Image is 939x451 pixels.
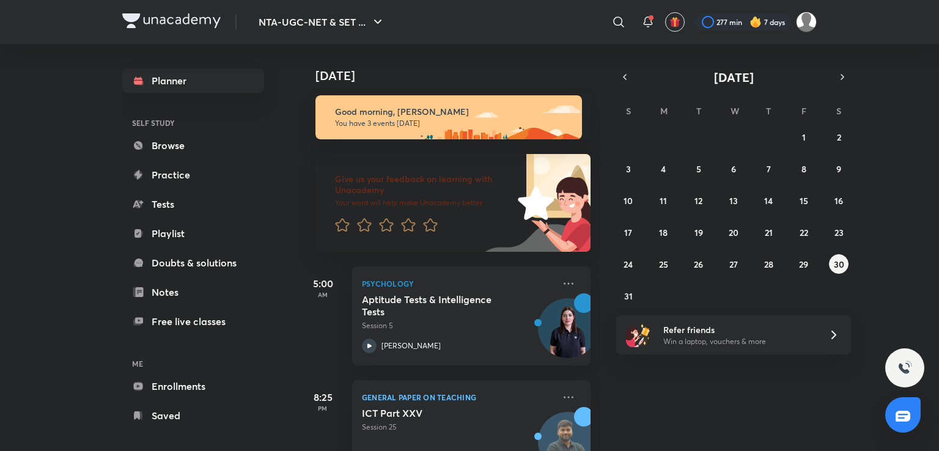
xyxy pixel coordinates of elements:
abbr: Monday [660,105,668,117]
abbr: August 18, 2025 [659,227,668,238]
button: August 27, 2025 [724,254,743,274]
h4: [DATE] [315,68,603,83]
button: August 14, 2025 [759,191,778,210]
a: Tests [122,192,264,216]
abbr: August 31, 2025 [624,290,633,302]
button: August 13, 2025 [724,191,743,210]
button: August 25, 2025 [654,254,673,274]
abbr: August 27, 2025 [729,258,738,270]
abbr: August 11, 2025 [660,195,667,207]
h5: ICT Part XXV [362,407,514,419]
p: Win a laptop, vouchers & more [663,336,814,347]
h5: 5:00 [298,276,347,291]
abbr: August 20, 2025 [729,227,738,238]
button: August 4, 2025 [654,159,673,178]
abbr: August 16, 2025 [834,195,843,207]
abbr: Tuesday [696,105,701,117]
p: Session 25 [362,422,554,433]
p: PM [298,405,347,412]
img: streak [749,16,762,28]
button: August 30, 2025 [829,254,849,274]
abbr: August 24, 2025 [624,258,633,270]
abbr: August 12, 2025 [694,195,702,207]
button: August 10, 2025 [619,191,638,210]
abbr: August 15, 2025 [800,195,808,207]
a: Browse [122,133,264,158]
abbr: August 25, 2025 [659,258,668,270]
button: August 7, 2025 [759,159,778,178]
abbr: August 4, 2025 [661,163,666,175]
h6: Good morning, [PERSON_NAME] [335,106,571,117]
button: August 2, 2025 [829,127,849,147]
button: August 24, 2025 [619,254,638,274]
abbr: Wednesday [731,105,739,117]
img: ttu [897,361,912,375]
a: Playlist [122,221,264,246]
abbr: August 22, 2025 [800,227,808,238]
button: August 12, 2025 [689,191,709,210]
abbr: August 7, 2025 [767,163,771,175]
h6: ME [122,353,264,374]
abbr: August 30, 2025 [834,258,844,270]
a: Saved [122,403,264,428]
button: August 8, 2025 [794,159,814,178]
button: August 16, 2025 [829,191,849,210]
img: avatar [669,16,680,28]
img: morning [315,95,582,139]
img: Avatar [539,305,597,364]
img: referral [626,323,650,347]
h5: 8:25 [298,390,347,405]
button: August 11, 2025 [654,191,673,210]
button: [DATE] [633,68,834,86]
abbr: Sunday [626,105,631,117]
abbr: August 23, 2025 [834,227,844,238]
button: August 17, 2025 [619,222,638,242]
button: August 22, 2025 [794,222,814,242]
abbr: August 1, 2025 [802,131,806,143]
button: August 31, 2025 [619,286,638,306]
h5: Aptitude Tests & Intelligence Tests [362,293,514,318]
button: August 6, 2025 [724,159,743,178]
abbr: August 9, 2025 [836,163,841,175]
button: August 18, 2025 [654,222,673,242]
a: Free live classes [122,309,264,334]
button: August 21, 2025 [759,222,778,242]
a: Practice [122,163,264,187]
p: Psychology [362,276,554,291]
a: Company Logo [122,13,221,31]
img: feedback_image [476,154,591,252]
abbr: Friday [801,105,806,117]
h6: Give us your feedback on learning with Unacademy [335,174,514,196]
a: Doubts & solutions [122,251,264,275]
abbr: August 28, 2025 [764,258,773,270]
abbr: August 5, 2025 [696,163,701,175]
a: Enrollments [122,374,264,398]
abbr: August 29, 2025 [799,258,808,270]
img: Company Logo [122,13,221,28]
button: August 3, 2025 [619,159,638,178]
button: August 5, 2025 [689,159,709,178]
p: General Paper on Teaching [362,390,554,405]
abbr: August 8, 2025 [801,163,806,175]
abbr: August 14, 2025 [764,195,773,207]
abbr: August 21, 2025 [765,227,773,238]
abbr: August 2, 2025 [837,131,841,143]
a: Notes [122,280,264,304]
p: Session 5 [362,320,554,331]
abbr: August 13, 2025 [729,195,738,207]
abbr: Thursday [766,105,771,117]
button: NTA-UGC-NET & SET ... [251,10,392,34]
abbr: August 19, 2025 [694,227,703,238]
button: August 28, 2025 [759,254,778,274]
abbr: August 26, 2025 [694,258,703,270]
p: You have 3 events [DATE] [335,119,571,128]
abbr: Saturday [836,105,841,117]
abbr: August 10, 2025 [624,195,633,207]
h6: SELF STUDY [122,112,264,133]
button: August 23, 2025 [829,222,849,242]
button: August 1, 2025 [794,127,814,147]
button: August 20, 2025 [724,222,743,242]
abbr: August 3, 2025 [626,163,631,175]
p: AM [298,291,347,298]
button: avatar [665,12,685,32]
